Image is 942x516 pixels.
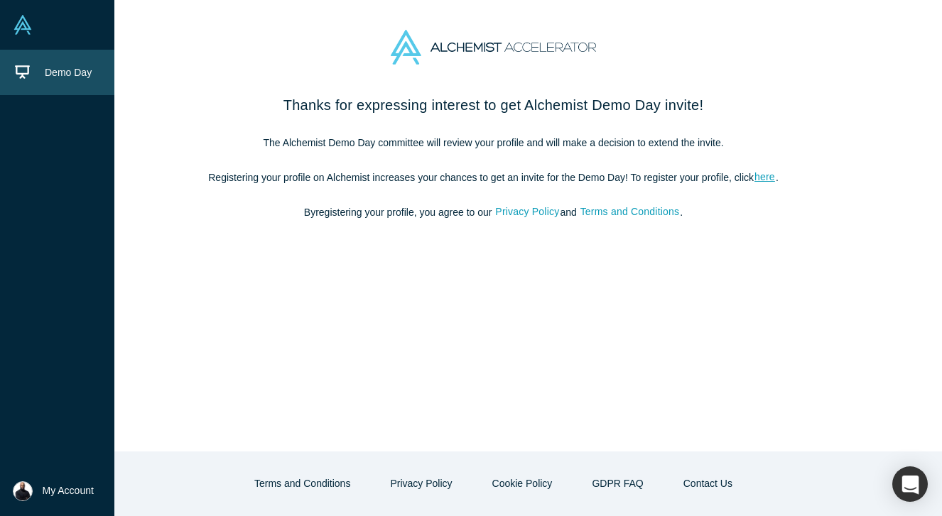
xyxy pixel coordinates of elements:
[375,471,467,496] button: Privacy Policy
[195,136,792,150] p: The Alchemist Demo Day committee will review your profile and will make a decision to extend the ...
[477,471,568,496] button: Cookie Policy
[577,471,658,496] a: GDPR FAQ
[494,204,560,220] button: Privacy Policy
[668,471,747,496] button: Contact Us
[45,67,92,78] span: Demo Day
[13,15,33,35] img: Alchemist Vault Logo
[195,170,792,185] p: Registering your profile on Alchemist increases your chances to get an invite for the Demo Day! T...
[580,204,681,220] button: Terms and Conditions
[391,30,595,65] img: Alchemist Accelerator Logo
[13,481,33,501] img: Howard Hesson's Account
[13,481,94,501] button: My Account
[754,169,776,185] a: here
[195,205,792,220] p: By registering your profile , you agree to our and .
[43,483,94,498] span: My Account
[239,471,365,496] button: Terms and Conditions
[195,94,792,116] h2: Thanks for expressing interest to get Alchemist Demo Day invite!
